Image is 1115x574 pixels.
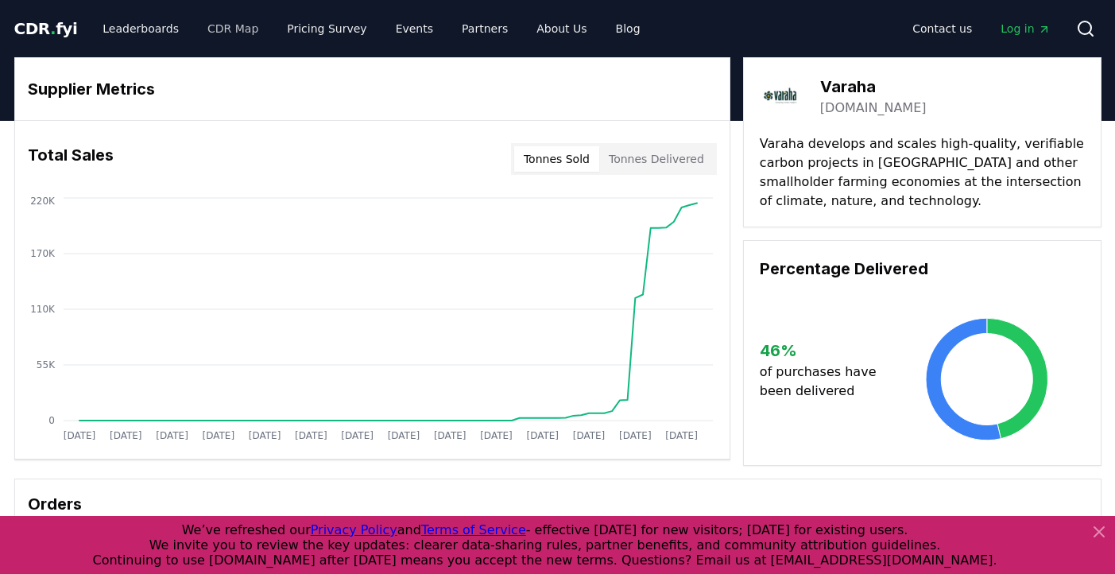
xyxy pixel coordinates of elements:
[1001,21,1050,37] span: Log in
[28,77,717,101] h3: Supplier Metrics
[387,430,420,441] tspan: [DATE]
[109,430,141,441] tspan: [DATE]
[988,14,1063,43] a: Log in
[760,339,889,363] h3: 46 %
[63,430,95,441] tspan: [DATE]
[449,14,521,43] a: Partners
[480,430,513,441] tspan: [DATE]
[50,19,56,38] span: .
[599,146,714,172] button: Tonnes Delivered
[195,14,271,43] a: CDR Map
[383,14,446,43] a: Events
[30,196,56,207] tspan: 220K
[820,75,927,99] h3: Varaha
[760,363,889,401] p: of purchases have been delivered
[760,134,1085,211] p: Varaha develops and scales high-quality, verifiable carbon projects in [GEOGRAPHIC_DATA] and othe...
[900,14,1063,43] nav: Main
[248,430,281,441] tspan: [DATE]
[572,430,605,441] tspan: [DATE]
[48,415,55,426] tspan: 0
[514,146,599,172] button: Tonnes Sold
[341,430,374,441] tspan: [DATE]
[295,430,327,441] tspan: [DATE]
[90,14,192,43] a: Leaderboards
[156,430,188,441] tspan: [DATE]
[526,430,559,441] tspan: [DATE]
[524,14,599,43] a: About Us
[30,304,56,315] tspan: 110K
[274,14,379,43] a: Pricing Survey
[760,257,1085,281] h3: Percentage Delivered
[14,19,78,38] span: CDR fyi
[28,143,114,175] h3: Total Sales
[820,99,927,118] a: [DOMAIN_NAME]
[900,14,985,43] a: Contact us
[30,248,56,259] tspan: 170K
[665,430,698,441] tspan: [DATE]
[760,74,804,118] img: Varaha-logo
[14,17,78,40] a: CDR.fyi
[28,492,1088,516] h3: Orders
[36,359,55,370] tspan: 55K
[619,430,652,441] tspan: [DATE]
[202,430,234,441] tspan: [DATE]
[433,430,466,441] tspan: [DATE]
[603,14,653,43] a: Blog
[90,14,652,43] nav: Main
